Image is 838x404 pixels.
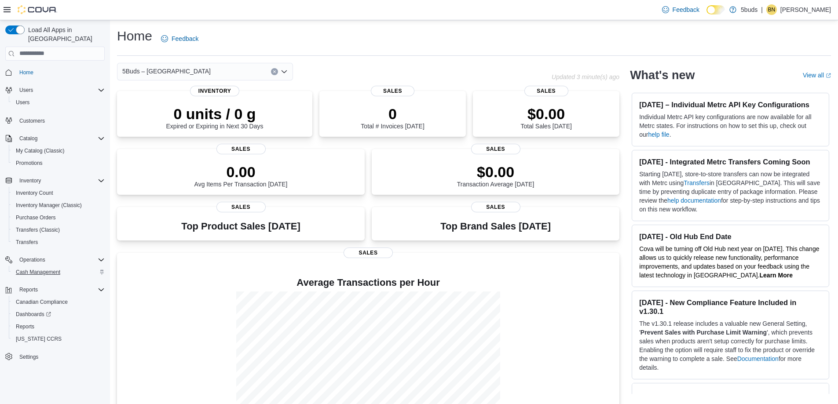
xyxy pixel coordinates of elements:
button: Inventory Manager (Classic) [9,199,108,211]
span: 5Buds – [GEOGRAPHIC_DATA] [122,66,211,76]
h3: [DATE] – Individual Metrc API Key Configurations [639,100,822,109]
a: Home [16,67,37,78]
div: Avg Items Per Transaction [DATE] [194,163,288,188]
a: Transfers (Classic) [12,225,63,235]
button: Reports [9,320,108,333]
p: Individual Metrc API key configurations are now available for all Metrc states. For instructions ... [639,113,822,139]
span: Transfers [12,237,105,247]
p: Starting [DATE], store-to-store transfers can now be integrated with Metrc using in [GEOGRAPHIC_D... [639,170,822,214]
p: The v1.30.1 release includes a valuable new General Setting, ' ', which prevents sales when produ... [639,319,822,372]
span: Sales [371,86,415,96]
button: My Catalog (Classic) [9,145,108,157]
span: Purchase Orders [12,212,105,223]
button: Purchase Orders [9,211,108,224]
div: Expired or Expiring in Next 30 Days [166,105,263,130]
button: Customers [2,114,108,127]
button: [US_STATE] CCRS [9,333,108,345]
h3: Top Brand Sales [DATE] [440,221,551,232]
a: View allExternal link [803,72,831,79]
span: Customers [16,115,105,126]
button: Transfers [9,236,108,248]
a: Feedback [157,30,202,47]
a: My Catalog (Classic) [12,146,68,156]
span: Reports [16,284,105,295]
button: Inventory [2,175,108,187]
button: Catalog [16,133,41,144]
button: Settings [2,350,108,363]
span: Inventory [16,175,105,186]
a: Feedback [659,1,703,18]
a: Cash Management [12,267,64,277]
span: Transfers [16,239,38,246]
span: Sales [344,247,393,258]
span: Purchase Orders [16,214,56,221]
span: Reports [19,286,38,293]
span: Customers [19,117,45,124]
span: Sales [216,144,266,154]
span: Dashboards [12,309,105,320]
span: BN [768,4,776,15]
button: Users [16,85,37,95]
span: Canadian Compliance [12,297,105,307]
div: Total # Invoices [DATE] [361,105,424,130]
button: Cash Management [9,266,108,278]
span: Inventory Count [12,188,105,198]
span: Reports [16,323,34,330]
span: Users [16,85,105,95]
button: Users [9,96,108,109]
a: Learn More [760,272,793,279]
a: [US_STATE] CCRS [12,334,65,344]
span: Home [16,67,105,78]
input: Dark Mode [706,5,725,15]
span: Promotions [12,158,105,168]
h3: [DATE] - Old Hub End Date [639,232,822,241]
p: 5buds [741,4,757,15]
span: Canadian Compliance [16,298,68,306]
button: Open list of options [281,68,288,75]
button: Catalog [2,132,108,145]
span: Feedback [172,34,198,43]
span: Sales [471,144,520,154]
a: Inventory Manager (Classic) [12,200,85,211]
img: Cova [18,5,57,14]
button: Transfers (Classic) [9,224,108,236]
button: Promotions [9,157,108,169]
span: Inventory Manager (Classic) [16,202,82,209]
a: Reports [12,321,38,332]
button: Operations [2,254,108,266]
a: Dashboards [9,308,108,320]
p: 0 units / 0 g [166,105,263,123]
span: Reports [12,321,105,332]
span: Promotions [16,160,43,167]
span: [US_STATE] CCRS [16,335,62,342]
a: help documentation [667,197,721,204]
span: Inventory [190,86,239,96]
span: Home [19,69,33,76]
span: Catalog [16,133,105,144]
a: Users [12,97,33,108]
a: Customers [16,116,48,126]
span: Inventory [19,177,41,184]
a: Purchase Orders [12,212,59,223]
svg: External link [826,73,831,78]
span: Operations [19,256,45,263]
button: Reports [2,284,108,296]
button: Operations [16,255,49,265]
div: Transaction Average [DATE] [457,163,534,188]
nav: Complex example [5,62,105,386]
h3: Top Product Sales [DATE] [181,221,300,232]
span: Dashboards [16,311,51,318]
span: Settings [19,353,38,360]
span: Load All Apps in [GEOGRAPHIC_DATA] [25,25,105,43]
span: Inventory Count [16,189,53,197]
span: Users [19,87,33,94]
h2: What's new [630,68,695,82]
p: 0 [361,105,424,123]
a: Documentation [737,355,779,362]
p: [PERSON_NAME] [780,4,831,15]
span: Catalog [19,135,37,142]
span: Transfers (Classic) [12,225,105,235]
a: Transfers [684,179,710,186]
span: My Catalog (Classic) [12,146,105,156]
